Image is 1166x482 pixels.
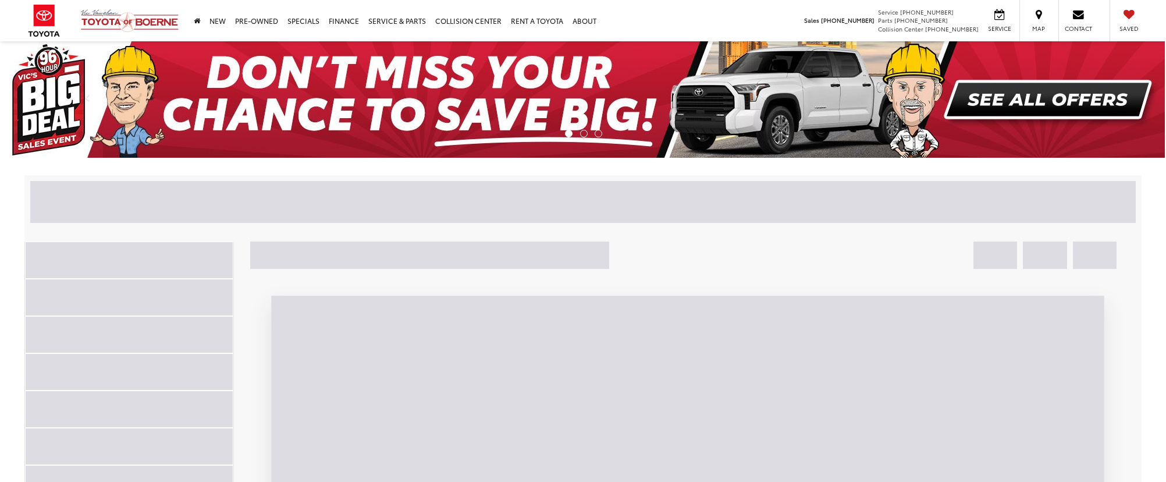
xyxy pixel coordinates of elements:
span: Map [1026,24,1051,33]
span: Parts [878,16,893,24]
span: [PHONE_NUMBER] [894,16,948,24]
span: [PHONE_NUMBER] [821,16,875,24]
span: Contact [1065,24,1092,33]
img: Big Deal Sales Event [1,41,1165,158]
span: [PHONE_NUMBER] [925,24,979,33]
img: Vic Vaughan Toyota of Boerne [80,9,179,33]
span: Service [878,8,898,16]
span: Saved [1116,24,1142,33]
span: Service [986,24,1012,33]
span: [PHONE_NUMBER] [900,8,954,16]
span: Collision Center [878,24,923,33]
span: Sales [804,16,819,24]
